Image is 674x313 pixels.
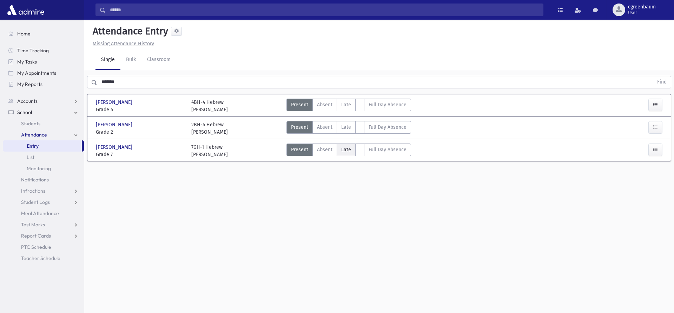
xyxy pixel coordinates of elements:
span: List [27,154,34,160]
h5: Attendance Entry [90,25,168,37]
a: Accounts [3,95,84,107]
span: Present [291,146,308,153]
span: Test Marks [21,221,45,228]
a: My Reports [3,79,84,90]
span: Attendance [21,132,47,138]
span: Late [341,124,351,131]
a: Monitoring [3,163,84,174]
span: Entry [27,143,39,149]
a: Entry [3,140,82,152]
a: Notifications [3,174,84,185]
span: Full Day Absence [369,146,407,153]
span: Student Logs [21,199,50,205]
a: My Appointments [3,67,84,79]
span: Full Day Absence [369,101,407,108]
div: 7GH-1 Hebrew [PERSON_NAME] [191,144,228,158]
a: Students [3,118,84,129]
span: PTC Schedule [21,244,51,250]
span: Late [341,146,351,153]
span: cgreenbaum [628,4,656,10]
span: Present [291,124,308,131]
span: Time Tracking [17,47,49,54]
a: PTC Schedule [3,241,84,253]
u: Missing Attendance History [93,41,154,47]
span: User [628,10,656,15]
span: Full Day Absence [369,124,407,131]
a: My Tasks [3,56,84,67]
input: Search [106,4,543,16]
span: Accounts [17,98,38,104]
a: Time Tracking [3,45,84,56]
a: Report Cards [3,230,84,241]
span: Monitoring [27,165,51,172]
div: AttTypes [286,121,411,136]
span: School [17,109,32,115]
span: Grade 2 [96,128,184,136]
span: [PERSON_NAME] [96,99,134,106]
span: Students [21,120,40,127]
a: School [3,107,84,118]
span: Notifications [21,177,49,183]
a: Meal Attendance [3,208,84,219]
div: AttTypes [286,144,411,158]
div: 2BH-4 Hebrew [PERSON_NAME] [191,121,228,136]
a: Home [3,28,84,39]
a: Student Logs [3,197,84,208]
span: My Appointments [17,70,56,76]
span: Absent [317,124,332,131]
div: 4BH-4 Hebrew [PERSON_NAME] [191,99,228,113]
span: Grade 7 [96,151,184,158]
span: Absent [317,146,332,153]
span: Absent [317,101,332,108]
a: Single [95,50,120,70]
span: Home [17,31,31,37]
span: Present [291,101,308,108]
span: Infractions [21,188,45,194]
a: Bulk [120,50,141,70]
div: AttTypes [286,99,411,113]
img: AdmirePro [6,3,46,17]
span: My Tasks [17,59,37,65]
span: Teacher Schedule [21,255,60,261]
a: Classroom [141,50,176,70]
span: Grade 4 [96,106,184,113]
a: List [3,152,84,163]
span: Meal Attendance [21,210,59,217]
span: [PERSON_NAME] [96,144,134,151]
a: Attendance [3,129,84,140]
a: Infractions [3,185,84,197]
span: Report Cards [21,233,51,239]
a: Teacher Schedule [3,253,84,264]
span: Late [341,101,351,108]
button: Find [653,76,671,88]
a: Test Marks [3,219,84,230]
span: My Reports [17,81,42,87]
a: Missing Attendance History [90,41,154,47]
span: [PERSON_NAME] [96,121,134,128]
